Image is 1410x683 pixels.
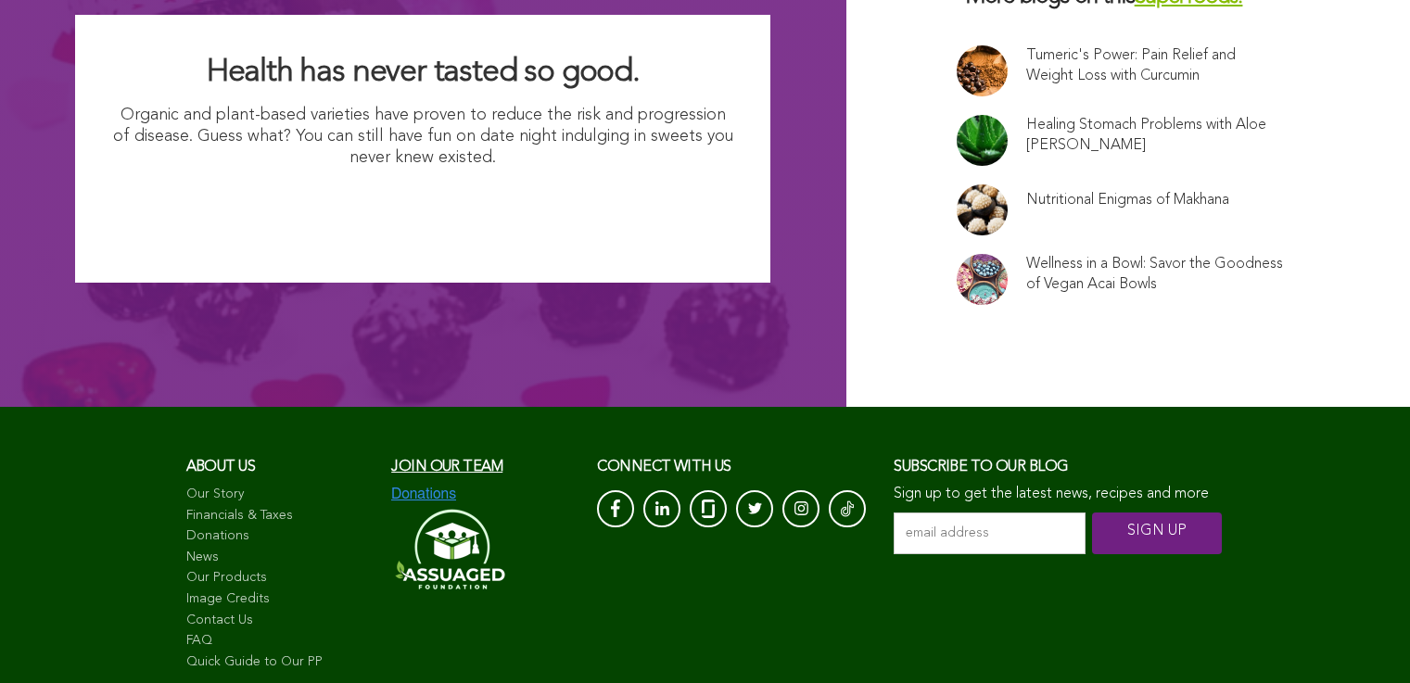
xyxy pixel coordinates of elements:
[391,486,456,502] img: Donations
[1026,190,1229,210] a: Nutritional Enigmas of Makhana
[1092,512,1222,554] input: SIGN UP
[1026,254,1284,295] a: Wellness in a Bowl: Savor the Goodness of Vegan Acai Bowls
[186,653,374,672] a: Quick Guide to Our PP
[186,507,374,525] a: Financials & Taxes
[186,569,374,588] a: Our Products
[391,503,506,595] img: Assuaged-Foundation-Logo-White
[112,52,733,93] h2: Health has never tasted so good.
[186,612,374,630] a: Contact Us
[702,500,715,518] img: glassdoor_White
[1026,45,1284,86] a: Tumeric's Power: Pain Relief and Weight Loss with Curcumin
[1317,594,1410,683] iframe: Chat Widget
[894,453,1224,481] h3: Subscribe to our blog
[186,590,374,609] a: Image Credits
[841,500,854,518] img: Tik-Tok-Icon
[894,512,1086,554] input: email address
[894,486,1224,503] p: Sign up to get the latest news, recipes and more
[1026,115,1284,156] a: Healing Stomach Problems with Aloe [PERSON_NAME]
[241,179,605,246] img: I Want Organic Shopping For Less
[186,460,256,474] span: About us
[186,486,374,504] a: Our Story
[597,460,731,474] span: CONNECT with us
[391,460,502,474] a: Join our team
[186,632,374,651] a: FAQ
[112,105,733,170] p: Organic and plant-based varieties have proven to reduce the risk and progression of disease. Gues...
[186,527,374,546] a: Donations
[186,549,374,567] a: News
